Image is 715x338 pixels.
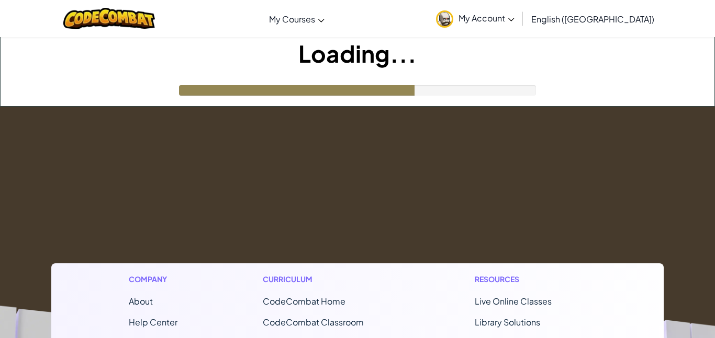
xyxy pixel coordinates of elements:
a: CodeCombat Classroom [263,317,364,328]
h1: Company [129,274,177,285]
a: My Account [431,2,520,35]
span: English ([GEOGRAPHIC_DATA]) [531,14,654,25]
a: About [129,296,153,307]
span: My Account [459,13,515,24]
h1: Resources [475,274,586,285]
a: English ([GEOGRAPHIC_DATA]) [526,5,660,33]
span: CodeCombat Home [263,296,345,307]
a: Library Solutions [475,317,540,328]
a: Help Center [129,317,177,328]
h1: Curriculum [263,274,389,285]
span: My Courses [269,14,315,25]
img: CodeCombat logo [63,8,155,29]
h1: Loading... [1,37,714,69]
a: My Courses [264,5,330,33]
img: avatar [436,10,453,28]
a: Live Online Classes [475,296,552,307]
